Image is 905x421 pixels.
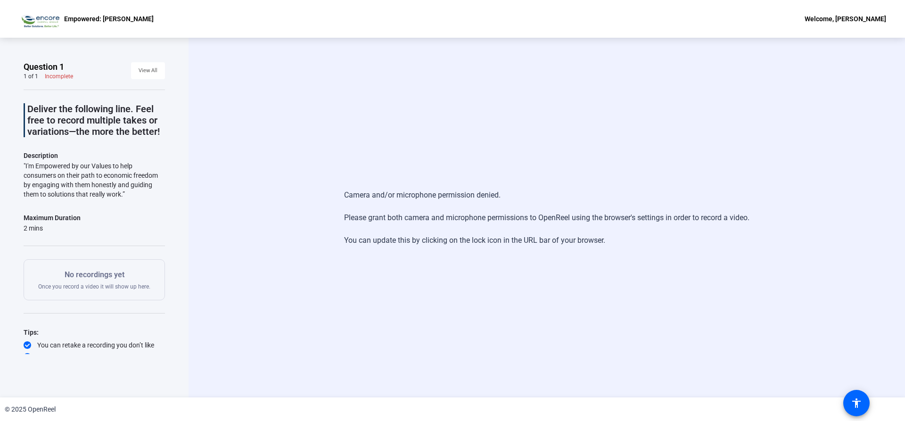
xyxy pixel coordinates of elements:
[64,13,154,25] p: Empowered: [PERSON_NAME]
[19,9,59,28] img: OpenReel logo
[344,180,749,256] div: Camera and/or microphone permission denied. Please grant both camera and microphone permissions t...
[45,73,73,80] div: Incomplete
[24,212,81,223] div: Maximum Duration
[27,103,165,137] p: Deliver the following line. Feel free to record multiple takes or variations—the more the better!
[24,61,64,73] span: Question 1
[24,150,165,161] p: Description
[851,397,862,409] mat-icon: accessibility
[38,269,150,281] p: No recordings yet
[805,13,886,25] div: Welcome, [PERSON_NAME]
[24,327,165,338] div: Tips:
[24,73,38,80] div: 1 of 1
[24,161,165,199] div: "I'm Empowered by our Values to help consumers on their path to economic freedom by engaging with...
[139,64,157,78] span: View All
[131,62,165,79] button: View All
[24,340,165,350] div: You can retake a recording you don’t like
[24,352,165,362] div: Pick a quiet and well-lit area to record
[24,223,81,233] div: 2 mins
[5,404,56,414] div: © 2025 OpenReel
[38,269,150,290] div: Once you record a video it will show up here.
